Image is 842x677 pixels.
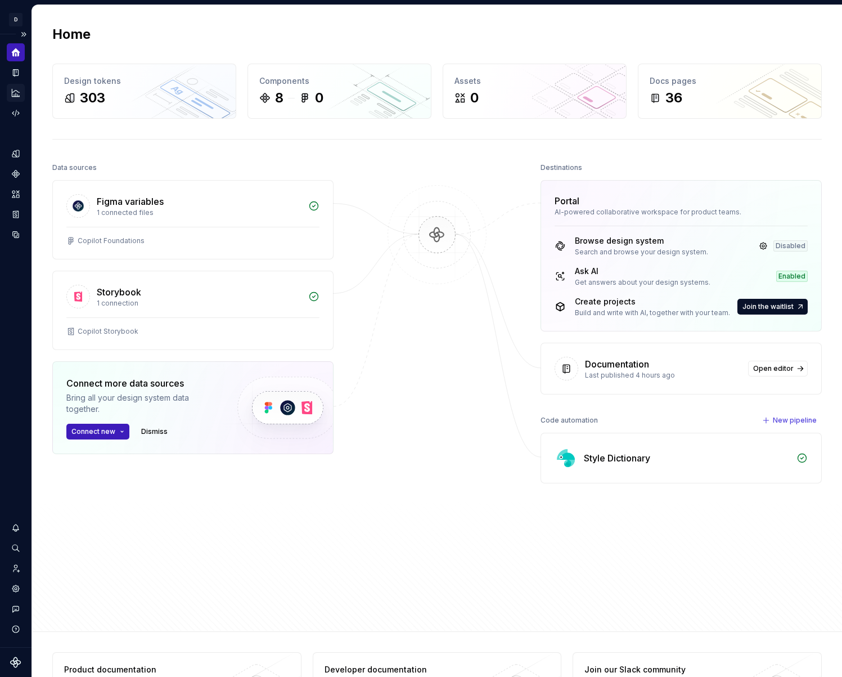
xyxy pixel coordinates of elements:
[10,657,21,668] svg: Supernova Logo
[52,64,236,119] a: Design tokens303
[97,299,301,308] div: 1 connection
[71,427,115,436] span: Connect new
[52,160,97,176] div: Data sources
[773,416,817,425] span: New pipeline
[9,13,22,26] div: D
[7,205,25,223] a: Storybook stories
[555,208,808,217] div: AI-powered collaborative workspace for product teams.
[575,296,730,307] div: Create projects
[97,208,301,217] div: 1 connected files
[650,75,810,87] div: Docs pages
[742,302,794,311] span: Join the waitlist
[66,424,129,440] button: Connect new
[585,357,649,371] div: Documentation
[66,376,218,390] div: Connect more data sources
[575,278,710,287] div: Get answers about your design systems.
[748,361,808,376] a: Open editor
[443,64,627,119] a: Assets0
[97,195,164,208] div: Figma variables
[275,89,283,107] div: 8
[541,413,598,428] div: Code automation
[7,519,25,537] button: Notifications
[470,89,479,107] div: 0
[773,240,808,252] div: Disabled
[7,104,25,122] a: Code automation
[584,451,650,465] div: Style Dictionary
[7,580,25,598] a: Settings
[575,308,730,317] div: Build and write with AI, together with your team.
[7,84,25,102] a: Analytics
[64,75,224,87] div: Design tokens
[247,64,431,119] a: Components80
[259,75,420,87] div: Components
[325,664,488,675] div: Developer documentation
[315,89,323,107] div: 0
[555,194,579,208] div: Portal
[454,75,615,87] div: Assets
[52,25,91,43] h2: Home
[97,285,141,299] div: Storybook
[753,364,794,373] span: Open editor
[7,559,25,577] a: Invite team
[7,185,25,203] a: Assets
[7,226,25,244] a: Data sources
[2,7,29,32] button: D
[66,392,218,415] div: Bring all your design system data together.
[541,160,582,176] div: Destinations
[575,266,710,277] div: Ask AI
[7,539,25,557] button: Search ⌘K
[584,664,748,675] div: Join our Slack community
[7,600,25,618] button: Contact support
[776,271,808,282] div: Enabled
[16,26,31,42] button: Expand sidebar
[737,299,808,315] button: Join the waitlist
[136,424,173,440] button: Dismiss
[52,271,334,350] a: Storybook1 connectionCopilot Storybook
[52,180,334,259] a: Figma variables1 connected filesCopilot Foundations
[665,89,682,107] div: 36
[64,664,228,675] div: Product documentation
[575,248,708,257] div: Search and browse your design system.
[7,43,25,61] a: Home
[141,427,168,436] span: Dismiss
[78,327,138,336] div: Copilot Storybook
[7,165,25,183] a: Components
[78,236,145,245] div: Copilot Foundations
[759,413,822,428] button: New pipeline
[7,64,25,82] a: Documentation
[575,235,708,246] div: Browse design system
[7,145,25,163] a: Design tokens
[80,89,105,107] div: 303
[638,64,822,119] a: Docs pages36
[585,371,741,380] div: Last published 4 hours ago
